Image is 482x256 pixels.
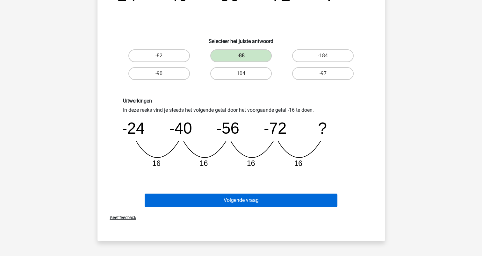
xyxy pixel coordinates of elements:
[105,215,136,220] span: Geef feedback
[145,194,337,207] button: Volgende vraag
[291,159,302,167] tspan: -16
[128,67,190,80] label: -90
[244,159,255,167] tspan: -16
[128,49,190,62] label: -82
[122,119,144,137] tspan: -24
[118,98,364,173] div: In deze reeks vind je steeds het volgende getal door het voorgaande getal -16 te doen.
[210,67,272,80] label: 104
[108,33,375,44] h6: Selecteer het juiste antwoord
[197,159,208,167] tspan: -16
[169,119,192,137] tspan: -40
[292,67,354,80] label: -97
[292,49,354,62] label: -184
[123,98,359,104] h6: Uitwerkingen
[216,119,239,137] tspan: -56
[150,159,161,167] tspan: -16
[263,119,286,137] tspan: -72
[318,119,327,137] tspan: ?
[210,49,272,62] label: -88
